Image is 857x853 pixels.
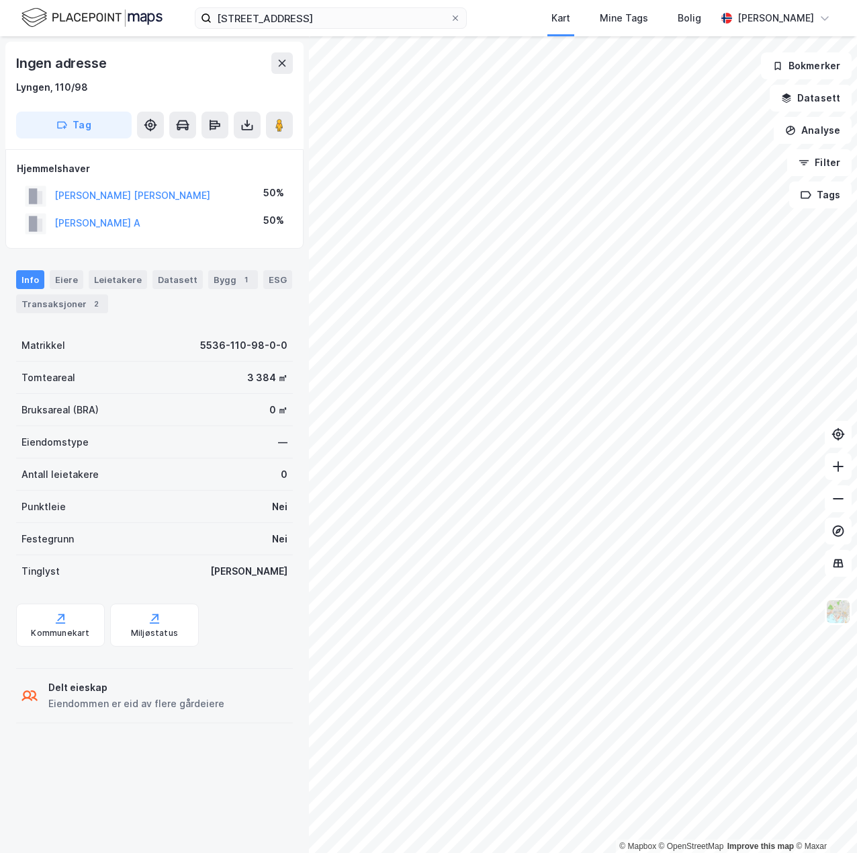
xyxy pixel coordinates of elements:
[21,499,66,515] div: Punktleie
[619,842,656,851] a: Mapbox
[737,10,814,26] div: [PERSON_NAME]
[269,402,287,418] div: 0 ㎡
[48,696,224,712] div: Eiendommen er eid av flere gårdeiere
[263,270,292,289] div: ESG
[21,531,74,547] div: Festegrunn
[212,8,450,28] input: Søk på adresse, matrikkel, gårdeiere, leietakere eller personer
[789,181,852,208] button: Tags
[16,52,109,74] div: Ingen adresse
[210,563,287,579] div: [PERSON_NAME]
[21,6,163,30] img: logo.f888ab2527a4732fd821a326f86c7f29.svg
[50,270,83,289] div: Eiere
[16,79,88,95] div: Lyngen, 110/98
[21,337,65,354] div: Matrikkel
[21,370,75,386] div: Tomteareal
[21,563,60,579] div: Tinglyst
[16,112,132,138] button: Tag
[278,434,287,450] div: —
[131,628,178,639] div: Miljøstatus
[152,270,203,289] div: Datasett
[551,10,570,26] div: Kart
[272,531,287,547] div: Nei
[272,499,287,515] div: Nei
[825,599,851,624] img: Z
[790,788,857,853] div: Kontrollprogram for chat
[21,466,99,483] div: Antall leietakere
[678,10,701,26] div: Bolig
[659,842,724,851] a: OpenStreetMap
[89,297,103,311] div: 2
[48,680,224,696] div: Delt eieskap
[21,434,89,450] div: Eiendomstype
[790,788,857,853] iframe: Chat Widget
[16,294,108,313] div: Transaksjoner
[263,212,284,229] div: 50%
[770,85,852,112] button: Datasett
[208,270,258,289] div: Bygg
[200,337,287,354] div: 5536-110-98-0-0
[281,466,287,483] div: 0
[774,117,852,144] button: Analyse
[89,270,147,289] div: Leietakere
[600,10,648,26] div: Mine Tags
[21,402,99,418] div: Bruksareal (BRA)
[239,273,253,286] div: 1
[263,185,284,201] div: 50%
[727,842,794,851] a: Improve this map
[247,370,287,386] div: 3 384 ㎡
[17,161,292,177] div: Hjemmelshaver
[761,52,852,79] button: Bokmerker
[787,149,852,176] button: Filter
[31,628,89,639] div: Kommunekart
[16,270,44,289] div: Info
